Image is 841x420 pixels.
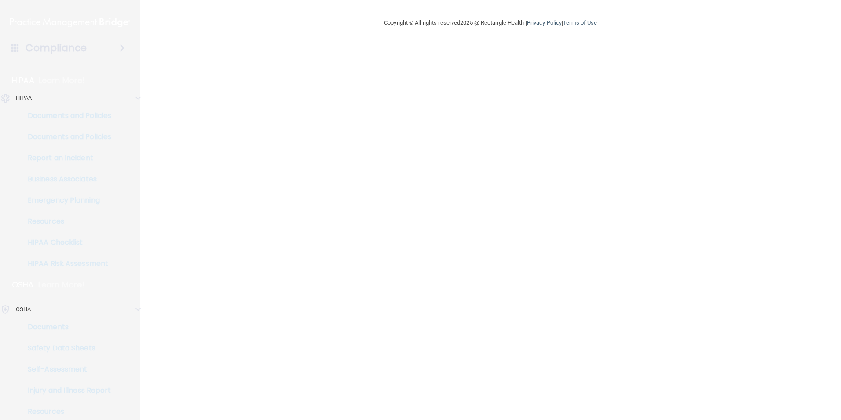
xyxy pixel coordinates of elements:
[6,407,126,416] p: Resources
[6,175,126,184] p: Business Associates
[6,344,126,353] p: Safety Data Sheets
[10,14,130,31] img: PMB logo
[6,238,126,247] p: HIPAA Checklist
[6,217,126,226] p: Resources
[6,154,126,162] p: Report an Incident
[6,365,126,374] p: Self-Assessment
[6,323,126,332] p: Documents
[527,19,562,26] a: Privacy Policy
[6,259,126,268] p: HIPAA Risk Assessment
[6,111,126,120] p: Documents and Policies
[39,75,85,86] p: Learn More!
[330,9,651,37] div: Copyright © All rights reserved 2025 @ Rectangle Health | |
[6,196,126,205] p: Emergency Planning
[12,280,34,290] p: OSHA
[6,386,126,395] p: Injury and Illness Report
[16,304,31,315] p: OSHA
[26,42,87,54] h4: Compliance
[16,93,32,103] p: HIPAA
[563,19,597,26] a: Terms of Use
[38,280,85,290] p: Learn More!
[6,133,126,141] p: Documents and Policies
[12,75,34,86] p: HIPAA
